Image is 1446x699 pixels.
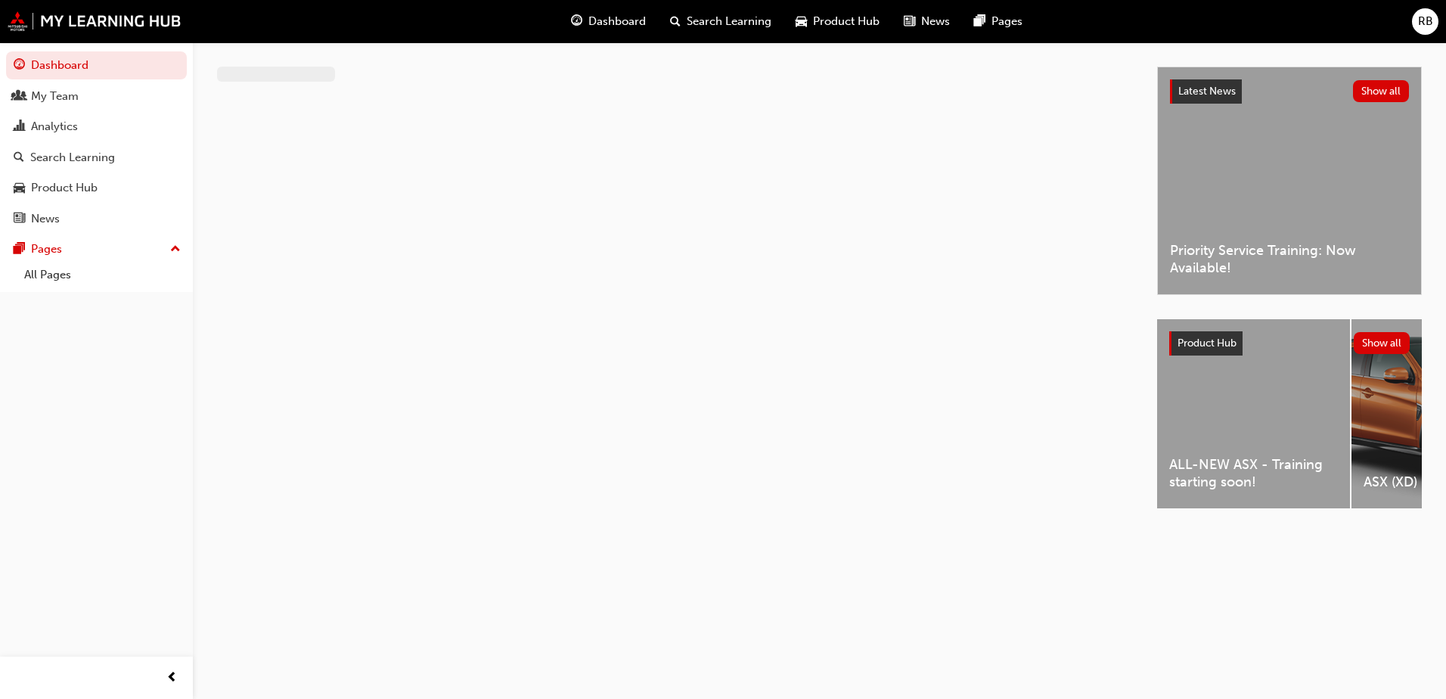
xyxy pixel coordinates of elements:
a: search-iconSearch Learning [658,6,784,37]
span: news-icon [904,12,915,31]
span: Search Learning [687,13,771,30]
span: people-icon [14,90,25,104]
span: Product Hub [813,13,880,30]
a: guage-iconDashboard [559,6,658,37]
button: RB [1412,8,1438,35]
img: mmal [8,11,182,31]
div: Search Learning [30,149,115,166]
a: Product HubShow all [1169,331,1410,356]
a: news-iconNews [892,6,962,37]
span: RB [1418,13,1433,30]
span: car-icon [796,12,807,31]
span: News [921,13,950,30]
span: news-icon [14,213,25,226]
span: search-icon [14,151,24,165]
span: Pages [991,13,1022,30]
span: car-icon [14,182,25,195]
span: ALL-NEW ASX - Training starting soon! [1169,456,1338,490]
a: Dashboard [6,51,187,79]
span: Dashboard [588,13,646,30]
button: Show all [1354,332,1410,354]
a: Analytics [6,113,187,141]
span: chart-icon [14,120,25,134]
a: Latest NewsShow allPriority Service Training: Now Available! [1157,67,1422,295]
a: My Team [6,82,187,110]
div: Product Hub [31,179,98,197]
span: Product Hub [1178,337,1237,349]
a: Search Learning [6,144,187,172]
a: News [6,205,187,233]
span: Priority Service Training: Now Available! [1170,242,1409,276]
span: prev-icon [166,669,178,688]
a: ALL-NEW ASX - Training starting soon! [1157,319,1350,508]
a: Latest NewsShow all [1170,79,1409,104]
span: guage-icon [571,12,582,31]
button: DashboardMy TeamAnalyticsSearch LearningProduct HubNews [6,48,187,235]
div: News [31,210,60,228]
div: Pages [31,241,62,258]
button: Show all [1353,80,1410,102]
span: Latest News [1178,85,1236,98]
span: pages-icon [14,243,25,256]
span: pages-icon [974,12,985,31]
span: search-icon [670,12,681,31]
div: My Team [31,88,79,105]
a: Product Hub [6,174,187,202]
button: Pages [6,235,187,263]
span: guage-icon [14,59,25,73]
a: All Pages [18,263,187,287]
span: up-icon [170,240,181,259]
a: pages-iconPages [962,6,1035,37]
div: Analytics [31,118,78,135]
a: car-iconProduct Hub [784,6,892,37]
